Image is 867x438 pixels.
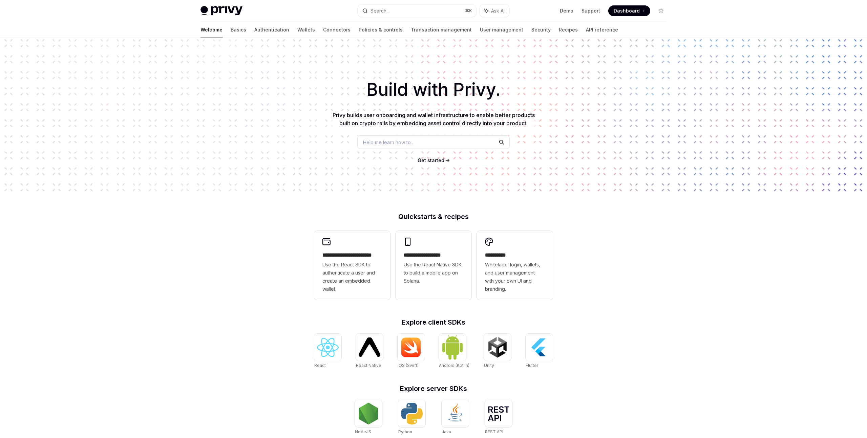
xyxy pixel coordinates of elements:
[314,334,341,369] a: ReactReact
[411,22,472,38] a: Transaction management
[398,400,425,435] a: PythonPython
[404,261,463,285] span: Use the React Native SDK to build a mobile app on Solana.
[317,338,339,357] img: React
[314,319,553,326] h2: Explore client SDKs
[358,5,476,17] button: Search...⌘K
[359,337,380,357] img: React Native
[358,403,379,424] img: NodeJS
[333,112,535,127] span: Privy builds user onboarding and wallet infrastructure to enable better products built on crypto ...
[371,7,389,15] div: Search...
[356,363,381,368] span: React Native
[526,334,553,369] a: FlutterFlutter
[200,6,242,16] img: light logo
[484,334,511,369] a: UnityUnity
[480,22,523,38] a: User management
[200,22,223,38] a: Welcome
[322,261,382,293] span: Use the React SDK to authenticate a user and create an embedded wallet.
[314,363,326,368] span: React
[485,261,545,293] span: Whitelabel login, wallets, and user management with your own UI and branding.
[442,400,469,435] a: JavaJava
[398,363,419,368] span: iOS (Swift)
[297,22,315,38] a: Wallets
[418,157,444,163] span: Get started
[488,406,509,421] img: REST API
[231,22,246,38] a: Basics
[484,363,494,368] span: Unity
[485,429,503,434] span: REST API
[314,385,553,392] h2: Explore server SDKs
[398,429,412,434] span: Python
[396,231,471,300] a: **** **** **** ***Use the React Native SDK to build a mobile app on Solana.
[442,334,463,360] img: Android (Kotlin)
[323,22,351,38] a: Connectors
[487,336,508,358] img: Unity
[398,334,425,369] a: iOS (Swift)iOS (Swift)
[356,334,383,369] a: React NativeReact Native
[254,22,289,38] a: Authentication
[314,213,553,220] h2: Quickstarts & recipes
[355,400,382,435] a: NodeJSNodeJS
[11,76,856,103] h1: Build with Privy.
[418,157,444,164] a: Get started
[528,336,550,358] img: Flutter
[560,7,573,14] a: Demo
[359,22,403,38] a: Policies & controls
[586,22,618,38] a: API reference
[442,429,451,434] span: Java
[477,231,553,300] a: **** *****Whitelabel login, wallets, and user management with your own UI and branding.
[526,363,538,368] span: Flutter
[465,8,472,14] span: ⌘ K
[614,7,640,14] span: Dashboard
[485,400,512,435] a: REST APIREST API
[444,403,466,424] img: Java
[439,334,469,369] a: Android (Kotlin)Android (Kotlin)
[439,363,469,368] span: Android (Kotlin)
[400,337,422,357] img: iOS (Swift)
[531,22,551,38] a: Security
[656,5,667,16] button: Toggle dark mode
[559,22,578,38] a: Recipes
[608,5,650,16] a: Dashboard
[480,5,509,17] button: Ask AI
[581,7,600,14] a: Support
[363,139,415,146] span: Help me learn how to…
[491,7,505,14] span: Ask AI
[355,429,371,434] span: NodeJS
[401,403,423,424] img: Python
